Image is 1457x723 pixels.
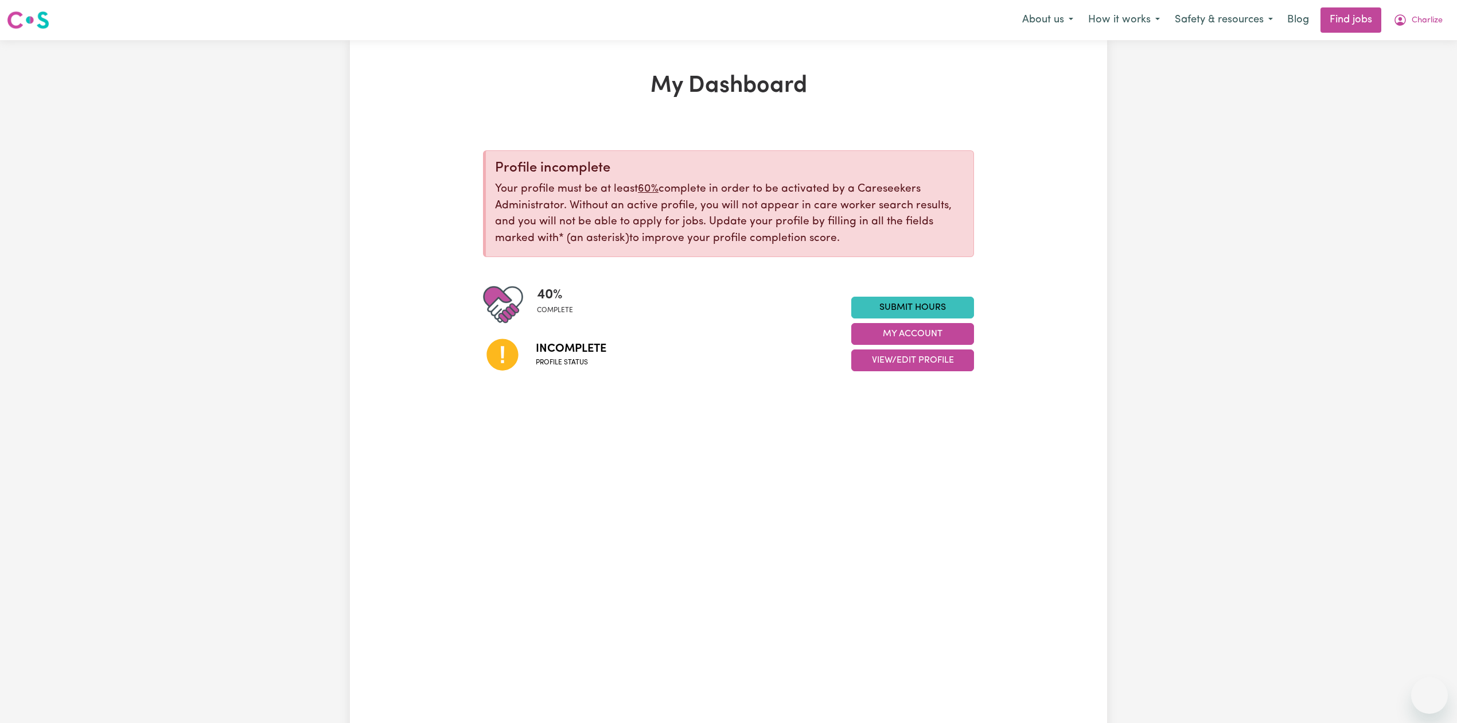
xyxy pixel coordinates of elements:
[1081,8,1167,32] button: How it works
[7,10,49,30] img: Careseekers logo
[851,323,974,345] button: My Account
[638,184,659,195] u: 60%
[1412,14,1443,27] span: Charlize
[1167,8,1280,32] button: Safety & resources
[7,7,49,33] a: Careseekers logo
[495,181,964,247] p: Your profile must be at least complete in order to be activated by a Careseekers Administrator. W...
[537,285,573,305] span: 40 %
[1280,7,1316,33] a: Blog
[536,340,606,357] span: Incomplete
[851,297,974,318] a: Submit Hours
[1320,7,1381,33] a: Find jobs
[495,160,964,177] div: Profile incomplete
[559,233,629,244] span: an asterisk
[1015,8,1081,32] button: About us
[851,349,974,371] button: View/Edit Profile
[536,357,606,368] span: Profile status
[1411,677,1448,714] iframe: Button to launch messaging window
[537,285,582,325] div: Profile completeness: 40%
[483,72,974,100] h1: My Dashboard
[537,305,573,316] span: complete
[1386,8,1450,32] button: My Account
